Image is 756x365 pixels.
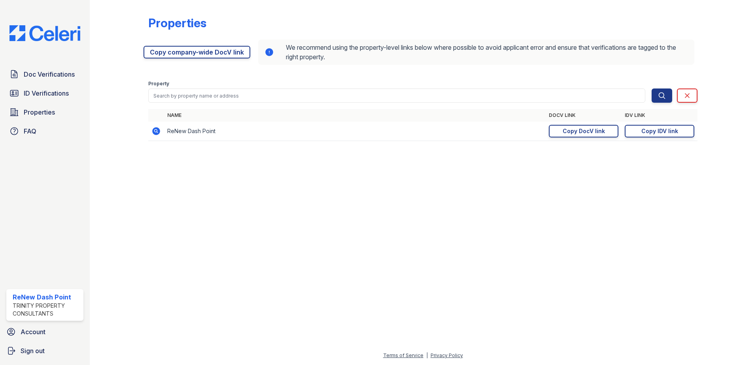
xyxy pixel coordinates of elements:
a: Copy DocV link [549,125,618,137]
th: Name [164,109,546,122]
a: Account [3,324,87,340]
div: Copy IDV link [641,127,678,135]
a: Properties [6,104,83,120]
div: Trinity Property Consultants [13,302,80,318]
a: Terms of Service [383,352,423,358]
span: FAQ [24,126,36,136]
th: IDV Link [622,109,697,122]
a: ID Verifications [6,85,83,101]
div: | [426,352,428,358]
a: Copy IDV link [625,125,694,137]
td: ReNew Dash Point [164,122,546,141]
a: Privacy Policy [431,352,463,358]
a: Sign out [3,343,87,359]
span: Properties [24,107,55,117]
span: ID Verifications [24,88,69,98]
input: Search by property name or address [148,88,645,103]
span: Sign out [21,346,45,356]
div: ReNew Dash Point [13,292,80,302]
img: CE_Logo_Blue-a8612792a0a2168367f1c8372b55b34899dd931a85d93a1a3d3e32e68fde9ad4.png [3,25,87,41]
span: Account [21,327,45,337]
a: Doc Verifications [6,66,83,82]
a: Copy company-wide DocV link [144,46,250,58]
a: FAQ [6,123,83,139]
label: Property [148,81,169,87]
div: Properties [148,16,206,30]
div: Copy DocV link [563,127,605,135]
th: DocV Link [546,109,622,122]
div: We recommend using the property-level links below where possible to avoid applicant error and ens... [258,40,694,65]
span: Doc Verifications [24,70,75,79]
